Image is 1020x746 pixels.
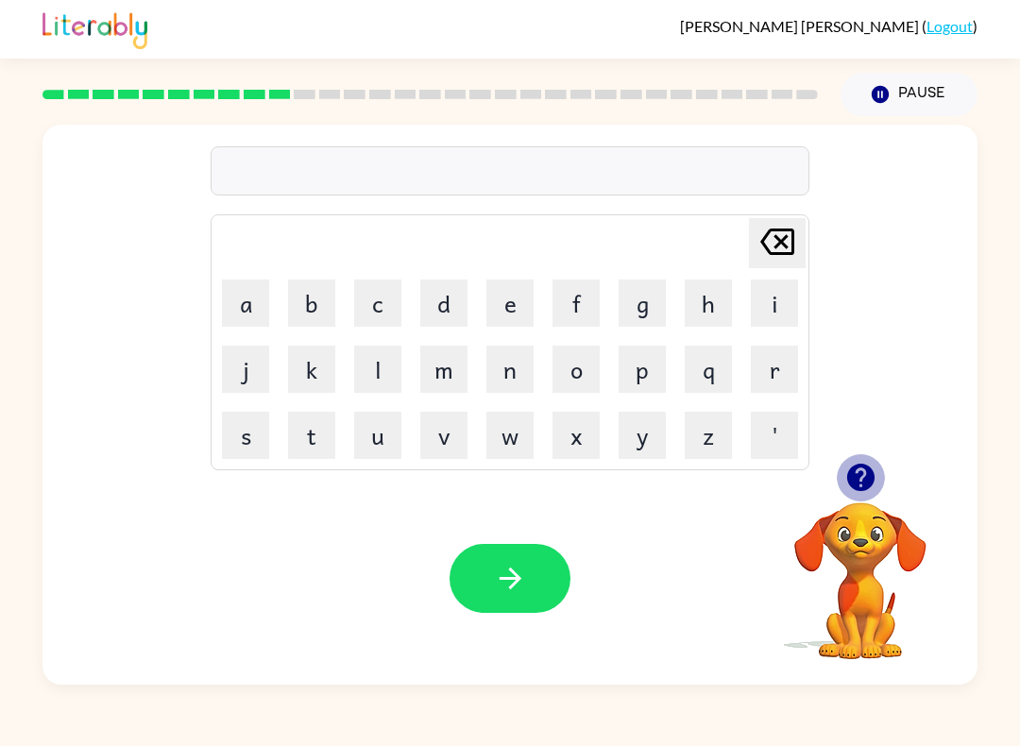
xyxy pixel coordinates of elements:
button: v [420,412,467,459]
button: o [552,346,600,393]
button: k [288,346,335,393]
button: ' [751,412,798,459]
button: a [222,280,269,327]
button: t [288,412,335,459]
button: q [685,346,732,393]
button: n [486,346,534,393]
img: Literably [42,8,147,49]
button: j [222,346,269,393]
a: Logout [926,17,973,35]
button: z [685,412,732,459]
button: w [486,412,534,459]
button: f [552,280,600,327]
button: b [288,280,335,327]
button: y [619,412,666,459]
button: i [751,280,798,327]
button: l [354,346,401,393]
button: Pause [841,73,977,116]
button: m [420,346,467,393]
div: ( ) [680,17,977,35]
button: u [354,412,401,459]
button: s [222,412,269,459]
button: g [619,280,666,327]
button: r [751,346,798,393]
video: Your browser must support playing .mp4 files to use Literably. Please try using another browser. [766,473,955,662]
button: x [552,412,600,459]
button: c [354,280,401,327]
button: h [685,280,732,327]
button: d [420,280,467,327]
button: e [486,280,534,327]
button: p [619,346,666,393]
span: [PERSON_NAME] [PERSON_NAME] [680,17,922,35]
